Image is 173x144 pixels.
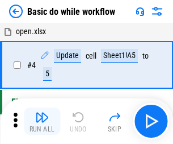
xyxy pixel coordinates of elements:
div: Update [54,49,81,63]
div: Skip [108,126,122,133]
img: Skip [108,110,121,124]
img: Support [136,7,145,16]
img: Main button [142,112,160,130]
span: open.xlsx [16,27,46,36]
div: Run All [29,126,55,133]
div: Basic do while workflow [27,6,115,17]
div: to [142,52,149,60]
div: 5 [43,67,52,81]
button: Run All [24,108,60,135]
span: # 4 [27,60,36,69]
img: Back [9,5,23,18]
div: Sheet1!A5 [101,49,138,63]
div: cell [86,52,96,60]
img: Run All [35,110,49,124]
img: Settings menu [150,5,164,18]
button: Skip [96,108,133,135]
